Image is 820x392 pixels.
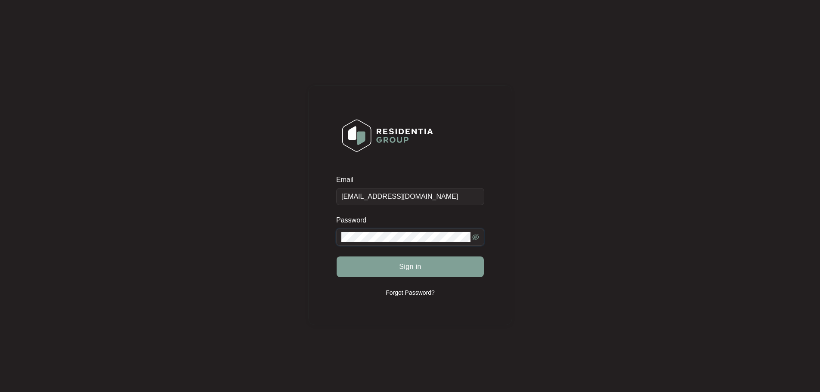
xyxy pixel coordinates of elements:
[337,256,484,277] button: Sign in
[472,234,479,241] span: eye-invisible
[336,176,359,184] label: Email
[341,232,470,242] input: Password
[336,188,484,205] input: Email
[336,216,373,225] label: Password
[399,262,421,272] span: Sign in
[337,114,439,157] img: Login Logo
[386,288,435,297] p: Forgot Password?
